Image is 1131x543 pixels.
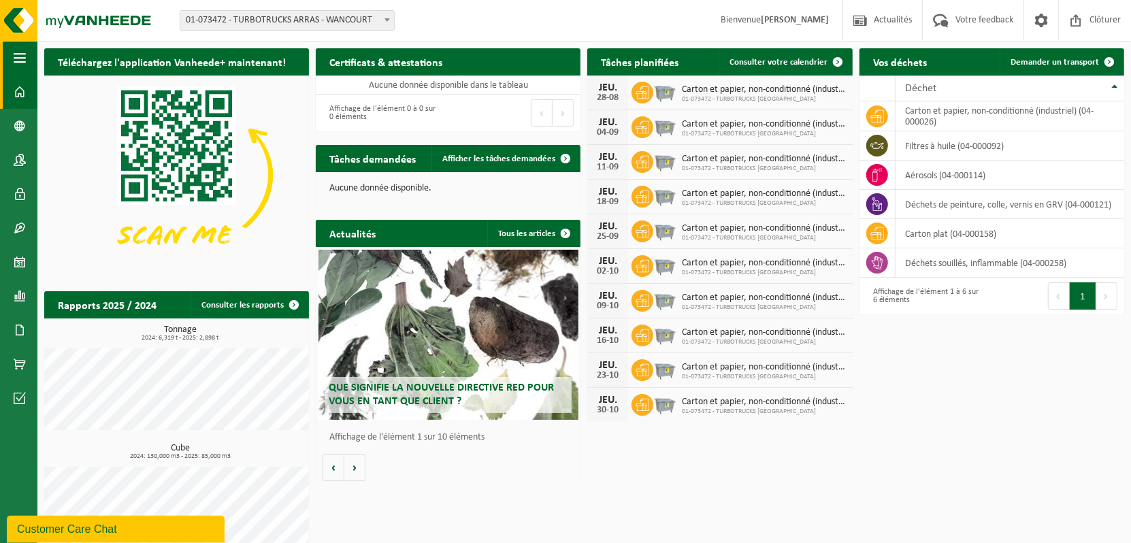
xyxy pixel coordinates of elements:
[653,80,676,103] img: WB-2500-GAL-GY-01
[316,145,429,171] h2: Tâches demandées
[682,188,845,199] span: Carton et papier, non-conditionné (industriel)
[682,234,845,242] span: 01-073472 - TURBOTRUCKS [GEOGRAPHIC_DATA]
[859,48,941,75] h2: Vos déchets
[329,433,574,442] p: Affichage de l'élément 1 sur 10 éléments
[553,99,574,127] button: Next
[594,371,621,380] div: 23-10
[682,293,845,303] span: Carton et papier, non-conditionné (industriel)
[906,83,937,94] span: Déchet
[44,48,299,75] h2: Téléchargez l'application Vanheede+ maintenant!
[1096,282,1117,310] button: Next
[594,232,621,242] div: 25-09
[653,149,676,172] img: WB-2500-GAL-GY-01
[344,454,365,481] button: Volgende
[44,76,309,274] img: Download de VHEPlus App
[431,145,579,172] a: Afficher les tâches demandées
[653,218,676,242] img: WB-2500-GAL-GY-01
[318,250,578,420] a: Que signifie la nouvelle directive RED pour vous en tant que client ?
[594,82,621,93] div: JEU.
[594,128,621,137] div: 04-09
[594,325,621,336] div: JEU.
[761,15,829,25] strong: [PERSON_NAME]
[896,190,1124,219] td: déchets de peinture, colle, vernis en GRV (04-000121)
[896,219,1124,248] td: carton plat (04-000158)
[594,93,621,103] div: 28-08
[653,184,676,207] img: WB-2500-GAL-GY-01
[682,119,845,130] span: Carton et papier, non-conditionné (industriel)
[682,327,845,338] span: Carton et papier, non-conditionné (industriel)
[594,186,621,197] div: JEU.
[51,444,309,460] h3: Cube
[323,98,442,128] div: Affichage de l'élément 0 à 0 sur 0 éléments
[594,360,621,371] div: JEU.
[653,253,676,276] img: WB-2500-GAL-GY-01
[531,99,553,127] button: Previous
[44,291,170,318] h2: Rapports 2025 / 2024
[51,325,309,342] h3: Tonnage
[51,453,309,460] span: 2024: 130,000 m3 - 2025: 85,000 m3
[682,408,845,416] span: 01-073472 - TURBOTRUCKS [GEOGRAPHIC_DATA]
[730,58,827,67] span: Consulter votre calendrier
[594,117,621,128] div: JEU.
[896,131,1124,161] td: filtres à huile (04-000092)
[487,220,579,247] a: Tous les articles
[594,406,621,415] div: 30-10
[682,338,845,346] span: 01-073472 - TURBOTRUCKS [GEOGRAPHIC_DATA]
[653,392,676,415] img: WB-2500-GAL-GY-01
[316,76,580,95] td: Aucune donnée disponible dans le tableau
[653,323,676,346] img: WB-2500-GAL-GY-01
[7,513,227,543] iframe: chat widget
[682,258,845,269] span: Carton et papier, non-conditionné (industriel)
[587,48,692,75] h2: Tâches planifiées
[896,101,1124,131] td: carton et papier, non-conditionné (industriel) (04-000026)
[682,303,845,312] span: 01-073472 - TURBOTRUCKS [GEOGRAPHIC_DATA]
[180,10,395,31] span: 01-073472 - TURBOTRUCKS ARRAS - WANCOURT
[653,357,676,380] img: WB-2500-GAL-GY-01
[682,95,845,103] span: 01-073472 - TURBOTRUCKS [GEOGRAPHIC_DATA]
[682,84,845,95] span: Carton et papier, non-conditionné (industriel)
[594,267,621,276] div: 02-10
[316,48,456,75] h2: Certificats & attestations
[682,223,845,234] span: Carton et papier, non-conditionné (industriel)
[1011,58,1099,67] span: Demander un transport
[329,184,567,193] p: Aucune donnée disponible.
[323,454,344,481] button: Vorige
[594,197,621,207] div: 18-09
[594,336,621,346] div: 16-10
[866,281,985,311] div: Affichage de l'élément 1 à 6 sur 6 éléments
[682,362,845,373] span: Carton et papier, non-conditionné (industriel)
[682,165,845,173] span: 01-073472 - TURBOTRUCKS [GEOGRAPHIC_DATA]
[329,382,554,406] span: Que signifie la nouvelle directive RED pour vous en tant que client ?
[682,373,845,381] span: 01-073472 - TURBOTRUCKS [GEOGRAPHIC_DATA]
[594,395,621,406] div: JEU.
[594,256,621,267] div: JEU.
[1000,48,1123,76] a: Demander un transport
[594,301,621,311] div: 09-10
[594,221,621,232] div: JEU.
[594,291,621,301] div: JEU.
[896,161,1124,190] td: aérosols (04-000114)
[594,152,621,163] div: JEU.
[719,48,851,76] a: Consulter votre calendrier
[682,397,845,408] span: Carton et papier, non-conditionné (industriel)
[1048,282,1070,310] button: Previous
[682,269,845,277] span: 01-073472 - TURBOTRUCKS [GEOGRAPHIC_DATA]
[653,114,676,137] img: WB-2500-GAL-GY-01
[896,248,1124,278] td: déchets souillés, inflammable (04-000258)
[1070,282,1096,310] button: 1
[442,154,555,163] span: Afficher les tâches demandées
[682,130,845,138] span: 01-073472 - TURBOTRUCKS [GEOGRAPHIC_DATA]
[653,288,676,311] img: WB-2500-GAL-GY-01
[682,199,845,208] span: 01-073472 - TURBOTRUCKS [GEOGRAPHIC_DATA]
[191,291,308,318] a: Consulter les rapports
[180,11,394,30] span: 01-073472 - TURBOTRUCKS ARRAS - WANCOURT
[594,163,621,172] div: 11-09
[316,220,389,246] h2: Actualités
[51,335,309,342] span: 2024: 6,319 t - 2025: 2,898 t
[682,154,845,165] span: Carton et papier, non-conditionné (industriel)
